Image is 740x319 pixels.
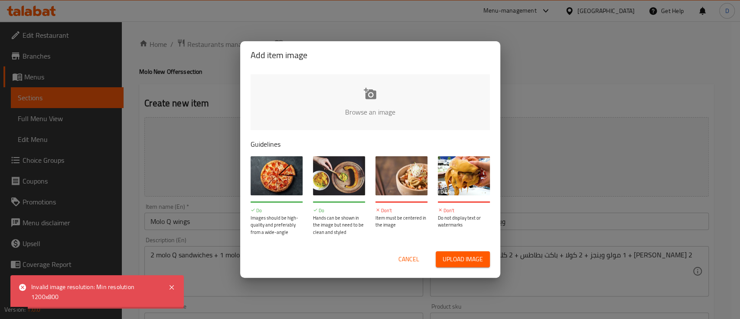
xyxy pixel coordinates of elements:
img: guide-img-2@3x.jpg [313,156,365,195]
p: Item must be centered in the image [375,214,427,229]
span: Upload image [443,254,483,265]
p: Do [251,207,303,214]
img: guide-img-3@3x.jpg [375,156,427,195]
p: Don't [438,207,490,214]
div: Invalid image resolution: Min resolution 1200x800 [31,282,160,302]
button: Cancel [395,251,423,267]
p: Don't [375,207,427,214]
img: guide-img-1@3x.jpg [251,156,303,195]
h2: Add item image [251,48,490,62]
span: Cancel [398,254,419,265]
button: Upload image [436,251,490,267]
p: Guidelines [251,139,490,149]
p: Do [313,207,365,214]
p: Do not display text or watermarks [438,214,490,229]
img: guide-img-4@3x.jpg [438,156,490,195]
p: Images should be high-quality and preferably from a wide-angle [251,214,303,236]
p: Hands can be shown in the image but need to be clean and styled [313,214,365,236]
